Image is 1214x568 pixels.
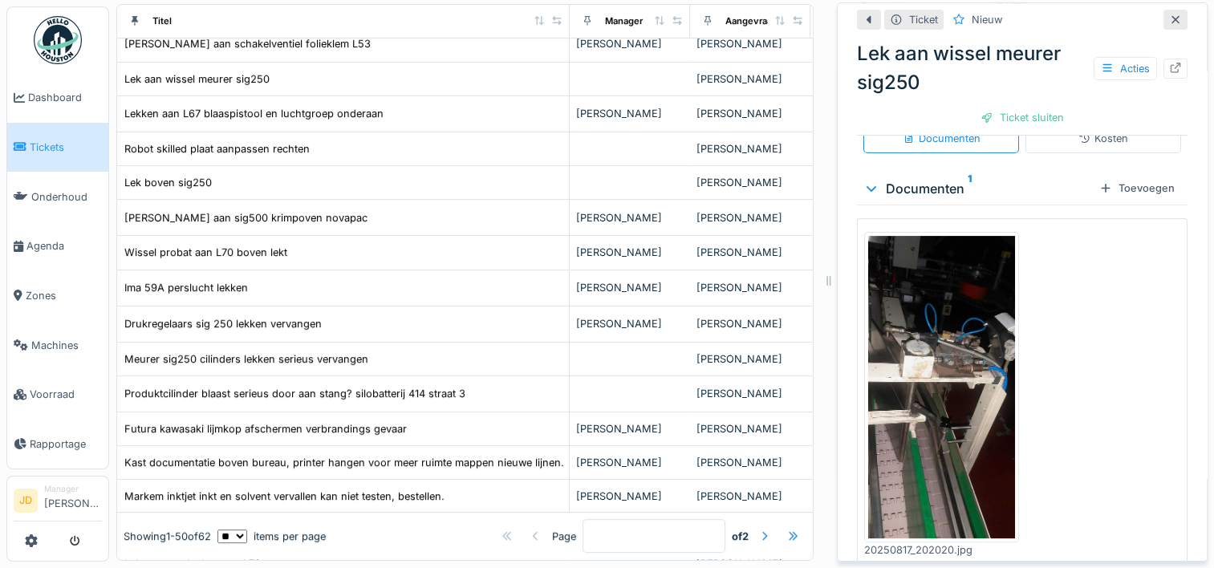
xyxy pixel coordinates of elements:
[124,455,564,470] div: Kast documentatie boven bureau, printer hangen voor meer ruimte mappen nieuwe lijnen.
[30,436,102,452] span: Rapportage
[576,455,684,470] div: [PERSON_NAME]
[696,316,804,331] div: [PERSON_NAME]
[7,73,108,123] a: Dashboard
[696,455,804,470] div: [PERSON_NAME]
[576,245,684,260] div: [PERSON_NAME]
[696,210,804,225] div: [PERSON_NAME]
[7,271,108,321] a: Zones
[124,71,270,87] div: Lek aan wissel meurer sig250
[903,131,981,146] div: Documenten
[28,90,102,105] span: Dashboard
[696,386,804,401] div: [PERSON_NAME]
[576,489,684,504] div: [PERSON_NAME]
[909,12,938,27] div: Ticket
[217,529,326,544] div: items per page
[696,71,804,87] div: [PERSON_NAME]
[7,420,108,469] a: Rapportage
[576,316,684,331] div: [PERSON_NAME]
[124,175,212,190] div: Lek boven sig250
[44,483,102,517] li: [PERSON_NAME]
[857,39,1188,97] div: Lek aan wissel meurer sig250
[124,351,368,367] div: Meurer sig250 cilinders lekken serieus vervangen
[605,14,643,28] div: Manager
[974,107,1070,128] div: Ticket sluiten
[30,140,102,155] span: Tickets
[124,210,367,225] div: [PERSON_NAME] aan sig500 krimpoven novapac
[124,316,322,331] div: Drukregelaars sig 250 lekken vervangen
[7,370,108,420] a: Voorraad
[696,421,804,436] div: [PERSON_NAME]
[124,386,465,401] div: Produktcilinder blaast serieus door aan stang? silobatterij 414 straat 3
[26,288,102,303] span: Zones
[34,16,82,64] img: Badge_color-CXgf-gQk.svg
[14,483,102,521] a: JD Manager[PERSON_NAME]
[576,210,684,225] div: [PERSON_NAME]
[972,12,1002,27] div: Nieuw
[124,245,287,260] div: Wissel probat aan L70 boven lekt
[696,141,804,156] div: [PERSON_NAME]
[124,489,445,504] div: Markem inktjet inkt en solvent vervallen kan niet testen, bestellen.
[124,280,248,295] div: Ima 59A perslucht lekken
[1093,177,1181,199] div: Toevoegen
[696,280,804,295] div: [PERSON_NAME]
[7,172,108,221] a: Onderhoud
[868,236,1015,538] img: p7pwvw488yojoappw9jmuug72uex
[576,106,684,121] div: [PERSON_NAME]
[7,221,108,271] a: Agenda
[864,542,1019,558] div: 20250817_202020.jpg
[863,179,1093,198] div: Documenten
[124,141,310,156] div: Robot skilled plaat aanpassen rechten
[696,351,804,367] div: [PERSON_NAME]
[696,489,804,504] div: [PERSON_NAME]
[725,14,806,28] div: Aangevraagd door
[968,179,972,198] sup: 1
[552,529,576,544] div: Page
[696,245,804,260] div: [PERSON_NAME]
[7,123,108,172] a: Tickets
[152,14,172,28] div: Titel
[696,175,804,190] div: [PERSON_NAME]
[44,483,102,495] div: Manager
[1078,131,1128,146] div: Kosten
[576,421,684,436] div: [PERSON_NAME]
[576,280,684,295] div: [PERSON_NAME]
[732,529,749,544] strong: of 2
[696,106,804,121] div: [PERSON_NAME]
[26,238,102,254] span: Agenda
[30,387,102,402] span: Voorraad
[124,106,384,121] div: Lekken aan L67 blaaspistool en luchtgroep onderaan
[124,529,211,544] div: Showing 1 - 50 of 62
[31,189,102,205] span: Onderhoud
[7,320,108,370] a: Machines
[696,36,804,51] div: [PERSON_NAME]
[1094,57,1157,80] div: Acties
[124,36,371,51] div: [PERSON_NAME] aan schakelventiel folieklem L53
[31,338,102,353] span: Machines
[124,421,407,436] div: Futura kawasaki lijmkop afschermen verbrandings gevaar
[576,36,684,51] div: [PERSON_NAME]
[14,489,38,513] li: JD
